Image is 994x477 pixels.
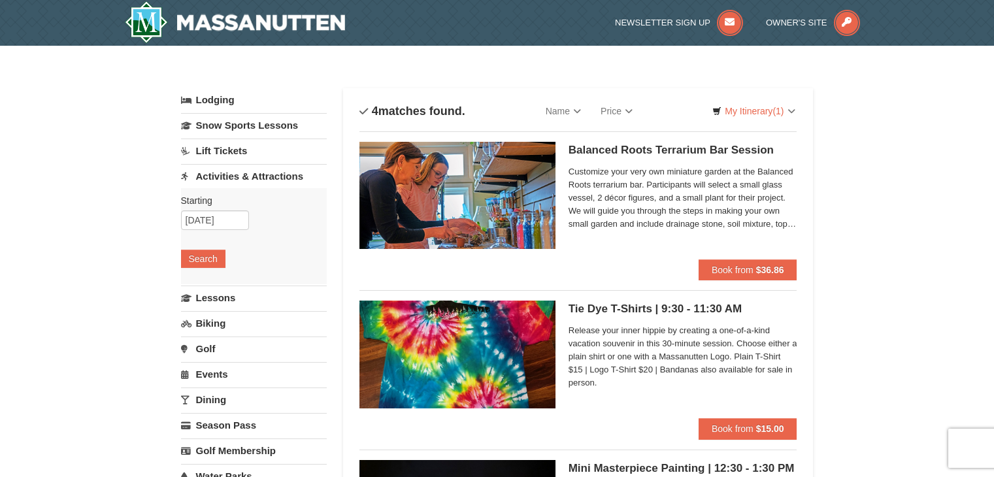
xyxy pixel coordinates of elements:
[181,194,317,207] label: Starting
[181,337,327,361] a: Golf
[756,265,784,275] strong: $36.86
[181,250,225,268] button: Search
[359,301,555,408] img: 6619869-1512-3c4c33a7.png
[181,362,327,386] a: Events
[766,18,827,27] span: Owner's Site
[569,462,797,475] h5: Mini Masterpiece Painting | 12:30 - 1:30 PM
[772,106,784,116] span: (1)
[569,165,797,231] span: Customize your very own miniature garden at the Balanced Roots terrarium bar. Participants will s...
[615,18,743,27] a: Newsletter Sign Up
[181,413,327,437] a: Season Pass
[181,88,327,112] a: Lodging
[699,259,797,280] button: Book from $36.86
[181,139,327,163] a: Lift Tickets
[536,98,591,124] a: Name
[766,18,860,27] a: Owner's Site
[712,423,754,434] span: Book from
[569,324,797,389] span: Release your inner hippie by creating a one-of-a-kind vacation souvenir in this 30-minute session...
[704,101,803,121] a: My Itinerary(1)
[615,18,710,27] span: Newsletter Sign Up
[125,1,346,43] a: Massanutten Resort
[569,303,797,316] h5: Tie Dye T-Shirts | 9:30 - 11:30 AM
[181,286,327,310] a: Lessons
[591,98,642,124] a: Price
[181,438,327,463] a: Golf Membership
[359,142,555,249] img: 18871151-30-393e4332.jpg
[569,144,797,157] h5: Balanced Roots Terrarium Bar Session
[181,164,327,188] a: Activities & Attractions
[181,311,327,335] a: Biking
[181,113,327,137] a: Snow Sports Lessons
[712,265,754,275] span: Book from
[125,1,346,43] img: Massanutten Resort Logo
[756,423,784,434] strong: $15.00
[699,418,797,439] button: Book from $15.00
[181,387,327,412] a: Dining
